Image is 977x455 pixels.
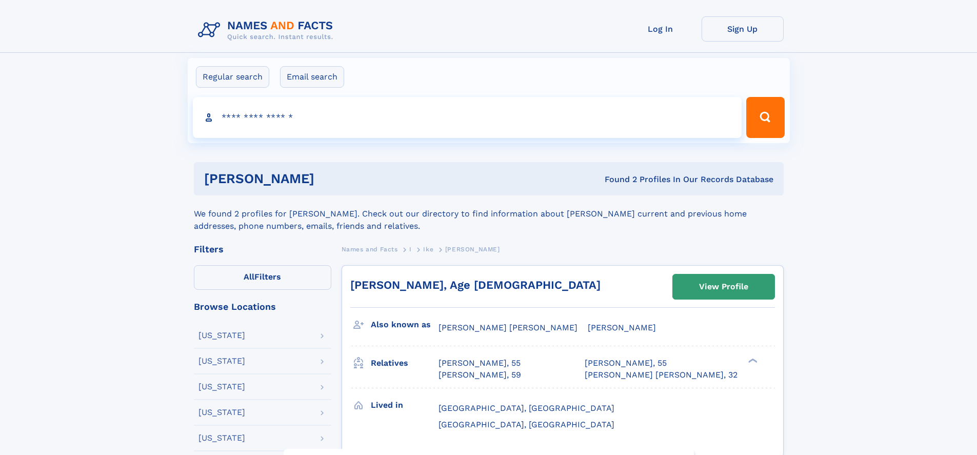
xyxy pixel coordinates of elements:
[194,245,331,254] div: Filters
[438,420,614,429] span: [GEOGRAPHIC_DATA], [GEOGRAPHIC_DATA]
[193,97,742,138] input: search input
[350,279,601,291] a: [PERSON_NAME], Age [DEMOGRAPHIC_DATA]
[198,331,245,340] div: [US_STATE]
[746,97,784,138] button: Search Button
[204,172,460,185] h1: [PERSON_NAME]
[699,275,748,299] div: View Profile
[746,358,758,364] div: ❯
[438,369,521,381] a: [PERSON_NAME], 59
[445,246,500,253] span: [PERSON_NAME]
[198,408,245,417] div: [US_STATE]
[438,358,521,369] a: [PERSON_NAME], 55
[280,66,344,88] label: Email search
[423,243,433,255] a: Ike
[196,66,269,88] label: Regular search
[585,358,667,369] a: [PERSON_NAME], 55
[198,434,245,442] div: [US_STATE]
[342,243,398,255] a: Names and Facts
[194,302,331,311] div: Browse Locations
[194,16,342,44] img: Logo Names and Facts
[438,323,577,332] span: [PERSON_NAME] [PERSON_NAME]
[194,195,784,232] div: We found 2 profiles for [PERSON_NAME]. Check out our directory to find information about [PERSON_...
[371,397,438,414] h3: Lived in
[244,272,254,282] span: All
[409,243,412,255] a: I
[371,354,438,372] h3: Relatives
[423,246,433,253] span: Ike
[194,265,331,290] label: Filters
[702,16,784,42] a: Sign Up
[585,369,737,381] a: [PERSON_NAME] [PERSON_NAME], 32
[588,323,656,332] span: [PERSON_NAME]
[198,383,245,391] div: [US_STATE]
[409,246,412,253] span: I
[438,403,614,413] span: [GEOGRAPHIC_DATA], [GEOGRAPHIC_DATA]
[198,357,245,365] div: [US_STATE]
[673,274,774,299] a: View Profile
[371,316,438,333] h3: Also known as
[620,16,702,42] a: Log In
[460,174,773,185] div: Found 2 Profiles In Our Records Database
